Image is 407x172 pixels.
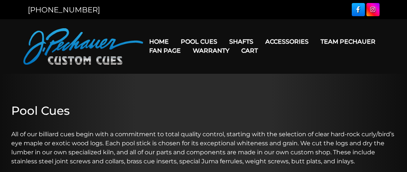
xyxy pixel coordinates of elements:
img: Pechauer Custom Cues [23,28,144,65]
a: Shafts [223,32,259,51]
p: All of our billiard cues begin with a commitment to total quality control, starting with the sele... [11,121,396,166]
a: Cart [235,41,264,60]
a: [PHONE_NUMBER] [28,5,100,14]
a: Home [143,32,175,51]
a: Fan Page [143,41,187,60]
a: Pool Cues [175,32,223,51]
a: Accessories [259,32,315,51]
h2: Pool Cues [11,104,396,118]
a: Warranty [187,41,235,60]
a: Team Pechauer [315,32,381,51]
